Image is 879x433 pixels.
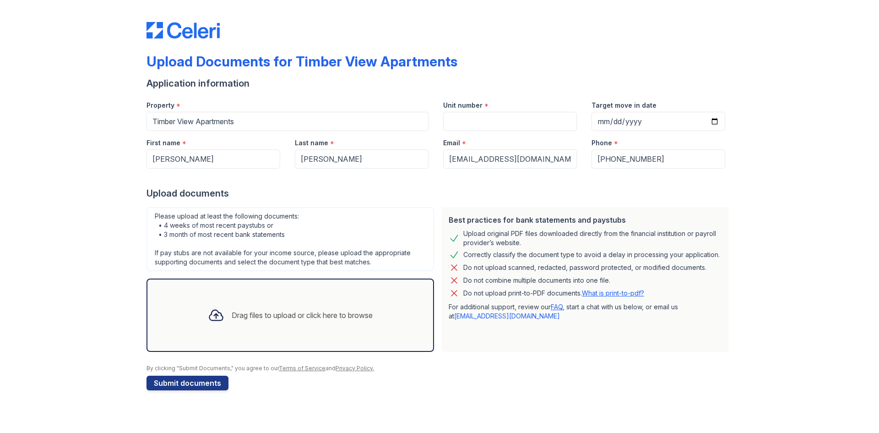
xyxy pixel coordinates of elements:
[443,138,460,148] label: Email
[146,53,457,70] div: Upload Documents for Timber View Apartments
[146,376,228,390] button: Submit documents
[443,101,483,110] label: Unit number
[146,77,732,90] div: Application information
[591,138,612,148] label: Phone
[146,101,174,110] label: Property
[146,365,732,372] div: By clicking "Submit Documents," you agree to our and
[463,289,644,298] p: Do not upload print-to-PDF documents.
[582,289,644,297] a: What is print-to-pdf?
[463,229,722,247] div: Upload original PDF files downloaded directly from the financial institution or payroll provider’...
[551,303,563,311] a: FAQ
[463,262,706,273] div: Do not upload scanned, redacted, password protected, or modified documents.
[449,214,722,225] div: Best practices for bank statements and paystubs
[146,22,220,38] img: CE_Logo_Blue-a8612792a0a2168367f1c8372b55b34899dd931a85d93a1a3d3e32e68fde9ad4.png
[591,101,657,110] label: Target move in date
[463,249,720,260] div: Correctly classify the document type to avoid a delay in processing your application.
[463,275,610,286] div: Do not combine multiple documents into one file.
[146,207,434,271] div: Please upload at least the following documents: • 4 weeks of most recent paystubs or • 3 month of...
[279,365,326,372] a: Terms of Service
[232,310,373,321] div: Drag files to upload or click here to browse
[146,187,732,200] div: Upload documents
[146,138,180,148] label: First name
[295,138,328,148] label: Last name
[454,312,560,320] a: [EMAIL_ADDRESS][DOMAIN_NAME]
[336,365,374,372] a: Privacy Policy.
[449,302,722,321] p: For additional support, review our , start a chat with us below, or email us at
